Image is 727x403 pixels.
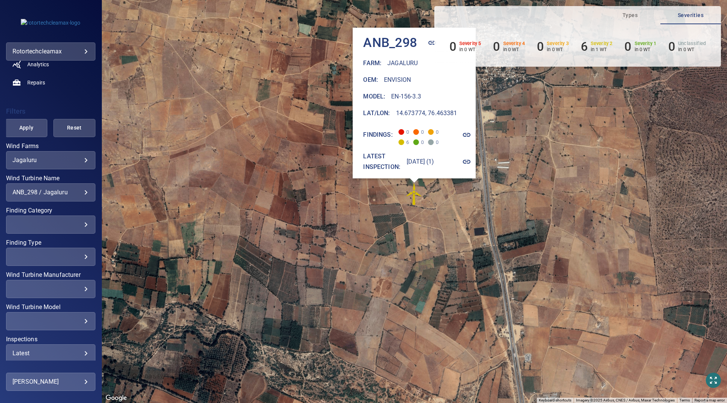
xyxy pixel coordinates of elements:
[459,47,481,52] p: in 0 WT
[449,39,456,54] h6: 0
[392,91,421,102] h6: EN-156-3.3
[678,41,706,46] h6: Unclassified
[6,344,95,362] div: Inspections
[104,393,129,403] img: Google
[6,151,95,169] div: Wind Farms
[413,125,426,135] span: 0
[407,156,434,167] h6: [DATE] (1)
[399,129,404,135] span: Severity 5
[363,35,417,51] h4: ANB_298
[591,41,613,46] h6: Severity 2
[668,39,675,54] h6: 0
[6,55,95,73] a: analytics noActive
[384,75,411,85] h6: Envision
[396,108,457,119] h6: 14.673774, 76.463381
[6,240,95,246] label: Finding Type
[363,151,401,172] h6: Latest inspection:
[503,41,525,46] h6: Severity 4
[678,47,706,52] p: in 0 WT
[547,41,569,46] h6: Severity 3
[6,304,95,310] label: Wind Turbine Model
[12,189,89,196] div: ANB_298 / Jagaluru
[6,312,95,330] div: Wind Turbine Model
[539,398,571,403] button: Keyboard shortcuts
[363,130,393,140] h6: Findings:
[363,58,382,69] h6: Farm :
[15,123,38,133] span: Apply
[591,47,613,52] p: in 1 WT
[6,208,95,214] label: Finding Category
[27,79,45,86] span: Repairs
[635,41,657,46] h6: Severity 1
[399,135,411,145] span: 6
[428,129,434,135] span: Severity 3
[493,39,500,54] h6: 0
[413,135,426,145] span: 0
[576,398,675,402] span: Imagery ©2025 Airbus, CNES / Airbus, Maxar Technologies
[6,183,95,202] div: Wind Turbine Name
[403,183,426,205] gmp-advanced-marker: ANB_298
[399,139,404,145] span: Severity 2
[537,39,569,54] li: Severity 3
[428,125,440,135] span: 0
[459,41,481,46] h6: Severity 5
[6,108,95,115] h4: Filters
[6,143,95,149] label: Wind Farms
[363,75,378,85] h6: Oem :
[363,108,390,119] h6: Lat/Lon :
[428,139,434,145] span: Severity Unclassified
[388,58,418,69] h6: Jagaluru
[6,42,95,61] div: rotortechcleamax
[6,216,95,234] div: Finding Category
[363,91,385,102] h6: Model :
[63,123,86,133] span: Reset
[537,39,544,54] h6: 0
[503,47,525,52] p: in 0 WT
[581,39,588,54] h6: 6
[21,19,80,27] img: rotortechcleamax-logo
[6,175,95,181] label: Wind Turbine Name
[449,39,481,54] li: Severity 5
[104,393,129,403] a: Open this area in Google Maps (opens a new window)
[493,39,525,54] li: Severity 4
[403,183,426,205] img: windFarmIconCat2.svg
[6,73,95,92] a: repairs noActive
[428,135,440,145] span: 0
[12,156,89,164] div: Jagaluru
[6,248,95,266] div: Finding Type
[6,280,95,298] div: Wind Turbine Manufacturer
[668,39,706,54] li: Severity Unclassified
[665,11,716,20] span: Severities
[6,336,95,342] label: Inspections
[27,61,49,68] span: Analytics
[635,47,657,52] p: in 0 WT
[624,39,631,54] h6: 0
[6,272,95,278] label: Wind Turbine Manufacturer
[679,398,690,402] a: Terms (opens in new tab)
[399,125,411,135] span: 0
[53,119,95,137] button: Reset
[5,119,47,137] button: Apply
[12,376,89,388] div: [PERSON_NAME]
[12,350,89,357] div: Latest
[694,398,725,402] a: Report a map error
[547,47,569,52] p: in 0 WT
[12,45,89,58] div: rotortechcleamax
[604,11,656,20] span: Types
